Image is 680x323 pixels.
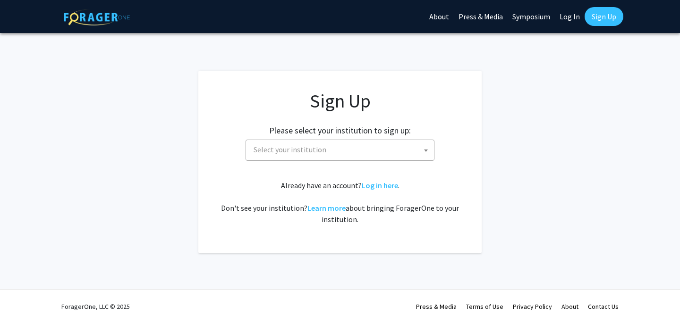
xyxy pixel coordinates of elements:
[254,145,326,154] span: Select your institution
[561,302,578,311] a: About
[588,302,619,311] a: Contact Us
[246,140,434,161] span: Select your institution
[250,140,434,159] span: Select your institution
[513,302,552,311] a: Privacy Policy
[416,302,457,311] a: Press & Media
[269,125,411,136] h2: Please select your institution to sign up:
[585,7,623,26] a: Sign Up
[362,181,398,190] a: Log in here
[307,203,346,213] a: Learn more about bringing ForagerOne to your institution
[64,9,130,25] img: ForagerOne Logo
[466,302,503,311] a: Terms of Use
[217,180,463,225] div: Already have an account? . Don't see your institution? about bringing ForagerOne to your institut...
[61,290,130,323] div: ForagerOne, LLC © 2025
[217,90,463,112] h1: Sign Up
